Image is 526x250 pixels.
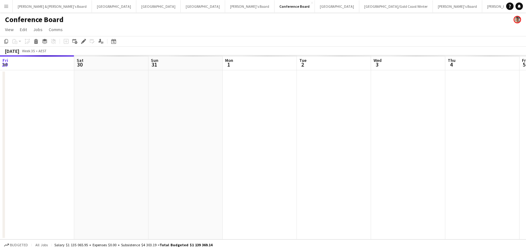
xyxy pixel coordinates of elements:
span: Fri [2,58,8,63]
button: [GEOGRAPHIC_DATA] [136,0,181,12]
span: 31 [150,61,158,68]
a: View [2,25,16,34]
h1: Conference Board [5,15,64,24]
span: Comms [49,27,63,32]
div: [DATE] [5,48,19,54]
span: View [5,27,14,32]
span: Edit [20,27,27,32]
span: Jobs [33,27,43,32]
span: 4 [447,61,456,68]
span: Thu [448,58,456,63]
button: Budgeted [3,242,29,248]
button: [PERSON_NAME] & [PERSON_NAME]'s Board [13,0,92,12]
button: Conference Board [274,0,315,12]
div: AEST [39,49,47,53]
span: 29 [2,61,8,68]
span: All jobs [34,243,49,247]
span: Budgeted [10,243,28,247]
button: [PERSON_NAME]'s Board [225,0,274,12]
button: [PERSON_NAME]'s Board [433,0,482,12]
span: Wed [374,58,382,63]
span: Tue [299,58,306,63]
span: 2 [298,61,306,68]
button: [GEOGRAPHIC_DATA]/Gold Coast Winter [359,0,433,12]
span: 1 [224,61,233,68]
span: Sat [77,58,84,63]
a: Jobs [31,25,45,34]
span: Mon [225,58,233,63]
span: Total Budgeted $1 139 369.14 [160,243,212,247]
span: 3 [373,61,382,68]
button: [GEOGRAPHIC_DATA] [92,0,136,12]
span: 30 [76,61,84,68]
span: Sun [151,58,158,63]
a: Edit [17,25,29,34]
app-user-avatar: Victoria Hunt [514,16,521,23]
span: Week 35 [20,49,36,53]
button: [GEOGRAPHIC_DATA] [181,0,225,12]
button: [GEOGRAPHIC_DATA] [315,0,359,12]
div: Salary $1 135 065.95 + Expenses $0.00 + Subsistence $4 303.19 = [54,243,212,247]
a: Comms [46,25,65,34]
